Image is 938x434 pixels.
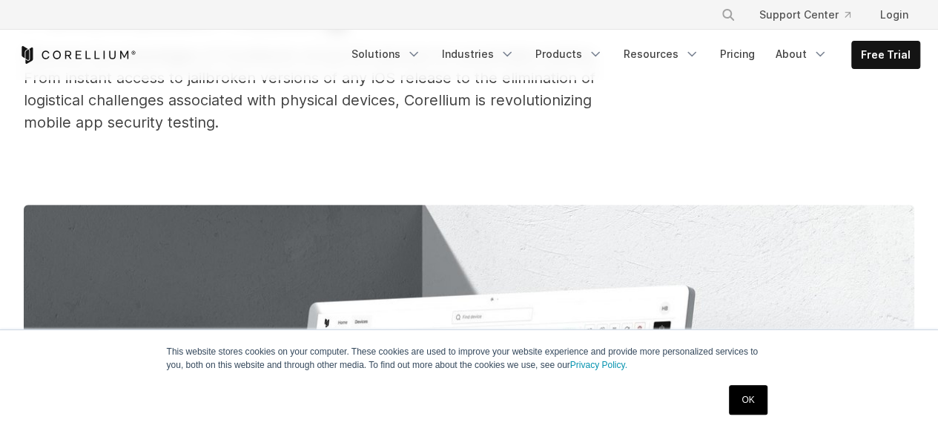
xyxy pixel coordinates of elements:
[19,46,136,64] a: Corellium Home
[615,41,708,68] a: Resources
[868,1,920,28] a: Login
[343,41,430,68] a: Solutions
[711,41,764,68] a: Pricing
[852,42,919,68] a: Free Trial
[570,360,627,370] a: Privacy Policy.
[747,1,862,28] a: Support Center
[167,345,772,372] p: This website stores cookies on your computer. These cookies are used to improve your website expe...
[433,41,524,68] a: Industries
[703,1,920,28] div: Navigation Menu
[715,1,742,28] button: Search
[343,41,920,69] div: Navigation Menu
[526,41,612,68] a: Products
[729,385,767,415] a: OK
[767,41,836,68] a: About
